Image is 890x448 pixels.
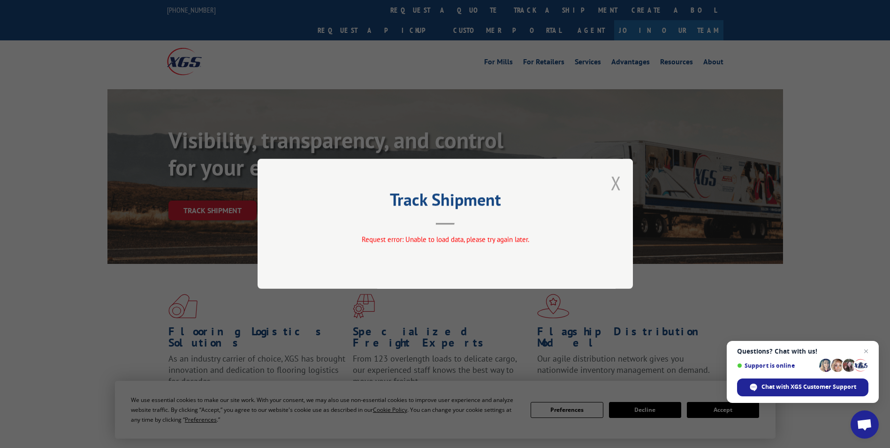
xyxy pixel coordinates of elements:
[737,348,868,355] span: Questions? Chat with us!
[761,383,856,391] span: Chat with XGS Customer Support
[361,235,529,244] span: Request error: Unable to load data, please try again later.
[611,170,621,195] button: Close modal
[304,193,586,211] h2: Track Shipment
[737,362,816,369] span: Support is online
[737,378,868,396] div: Chat with XGS Customer Support
[860,346,872,357] span: Close chat
[851,410,879,439] div: Open chat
